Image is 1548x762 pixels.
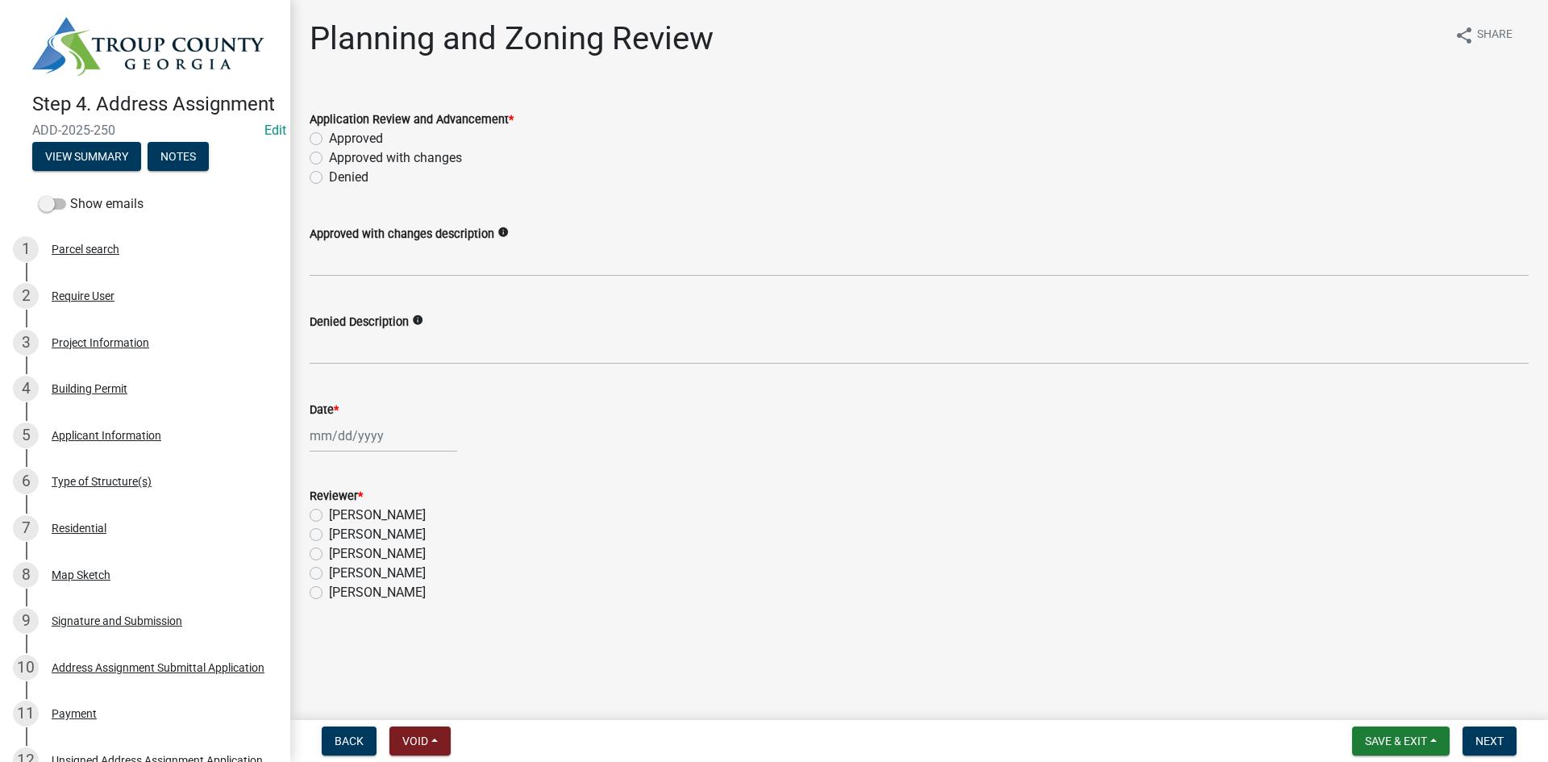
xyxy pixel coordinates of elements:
label: [PERSON_NAME] [329,564,426,583]
label: [PERSON_NAME] [329,525,426,544]
button: Notes [148,142,209,171]
span: Back [335,735,364,747]
button: Back [322,727,377,756]
div: Parcel search [52,244,119,255]
div: 4 [13,376,39,402]
div: Signature and Submission [52,615,182,627]
i: info [412,314,423,326]
div: Require User [52,290,114,302]
a: Edit [264,123,286,138]
h4: Step 4. Address Assignment [32,93,277,116]
label: Date [310,405,339,416]
span: ADD-2025-250 [32,123,258,138]
label: Application Review and Advancement [310,115,514,126]
label: Denied Description [310,317,409,328]
label: Approved with changes [329,148,462,168]
div: 1 [13,236,39,262]
label: [PERSON_NAME] [329,506,426,525]
div: 10 [13,655,39,681]
button: shareShare [1442,19,1525,51]
div: 8 [13,562,39,588]
input: mm/dd/yyyy [310,419,457,452]
div: Applicant Information [52,430,161,441]
div: Address Assignment Submittal Application [52,662,264,673]
button: Save & Exit [1352,727,1450,756]
label: Approved [329,129,383,148]
div: 7 [13,515,39,541]
span: Next [1475,735,1504,747]
i: share [1454,26,1474,45]
wm-modal-confirm: Notes [148,151,209,164]
div: 9 [13,608,39,634]
div: 6 [13,468,39,494]
h1: Planning and Zoning Review [310,19,714,58]
button: Void [389,727,451,756]
span: Save & Exit [1365,735,1427,747]
label: Denied [329,168,368,187]
span: Share [1477,26,1513,45]
span: Void [402,735,428,747]
button: View Summary [32,142,141,171]
div: 11 [13,701,39,727]
div: Type of Structure(s) [52,476,152,487]
div: Payment [52,708,97,719]
wm-modal-confirm: Summary [32,151,141,164]
i: info [497,227,509,238]
wm-modal-confirm: Edit Application Number [264,123,286,138]
div: Residential [52,523,106,534]
button: Next [1463,727,1517,756]
img: Troup County, Georgia [32,17,264,76]
div: 2 [13,283,39,309]
div: Building Permit [52,383,127,394]
label: Approved with changes description [310,229,494,240]
div: Map Sketch [52,569,110,581]
label: [PERSON_NAME] [329,544,426,564]
label: [PERSON_NAME] [329,583,426,602]
label: Reviewer [310,491,363,502]
label: Show emails [39,194,144,214]
div: Project Information [52,337,149,348]
div: 5 [13,423,39,448]
div: 3 [13,330,39,356]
